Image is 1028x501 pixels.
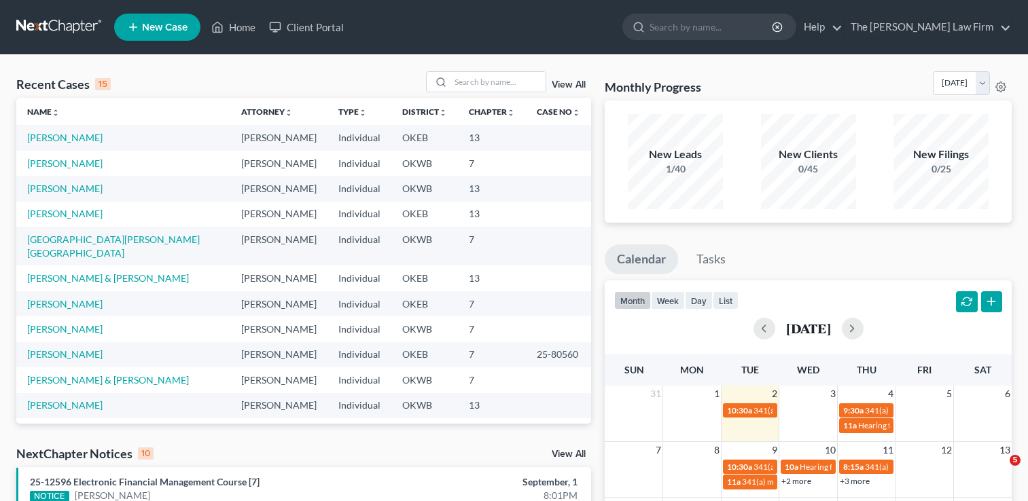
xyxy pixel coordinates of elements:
[770,442,779,458] span: 9
[230,265,327,291] td: [PERSON_NAME]
[843,462,864,472] span: 8:15a
[230,418,327,443] td: [PERSON_NAME]
[230,316,327,341] td: [PERSON_NAME]
[761,162,856,176] div: 0/45
[614,291,651,310] button: month
[391,227,458,265] td: OKWB
[893,162,989,176] div: 0/25
[391,418,458,443] td: OKWB
[230,202,327,227] td: [PERSON_NAME]
[654,442,662,458] span: 7
[327,265,391,291] td: Individual
[230,176,327,201] td: [PERSON_NAME]
[27,374,189,386] a: [PERSON_NAME] & [PERSON_NAME]
[945,386,953,402] span: 5
[391,393,458,418] td: OKWB
[469,107,515,117] a: Chapterunfold_more
[940,442,953,458] span: 12
[572,109,580,117] i: unfold_more
[605,244,678,274] a: Calendar
[230,151,327,176] td: [PERSON_NAME]
[786,321,831,335] h2: [DATE]
[458,176,526,201] td: 13
[458,393,526,418] td: 13
[327,291,391,316] td: Individual
[713,386,721,402] span: 1
[982,455,1014,487] iframe: Intercom live chat
[840,476,870,486] a: +3 more
[450,72,546,92] input: Search by name...
[458,202,526,227] td: 13
[974,364,991,375] span: Sat
[27,234,200,259] a: [GEOGRAPHIC_DATA][PERSON_NAME][GEOGRAPHIC_DATA]
[27,208,103,219] a: [PERSON_NAME]
[52,109,60,117] i: unfold_more
[797,15,843,39] a: Help
[785,462,798,472] span: 10a
[537,107,580,117] a: Case Nounfold_more
[1010,455,1021,466] span: 5
[917,364,932,375] span: Fri
[754,405,885,415] span: 341(a) meeting for [PERSON_NAME]
[95,78,111,90] div: 15
[230,291,327,316] td: [PERSON_NAME]
[781,476,811,486] a: +2 more
[359,109,367,117] i: unfold_more
[458,367,526,392] td: 7
[27,107,60,117] a: Nameunfold_more
[800,462,906,472] span: Hearing for [PERSON_NAME]
[458,291,526,316] td: 7
[761,147,856,162] div: New Clients
[458,342,526,367] td: 7
[887,386,895,402] span: 4
[893,147,989,162] div: New Filings
[327,367,391,392] td: Individual
[680,364,704,375] span: Mon
[327,393,391,418] td: Individual
[230,125,327,150] td: [PERSON_NAME]
[205,15,262,39] a: Home
[27,323,103,335] a: [PERSON_NAME]
[285,109,293,117] i: unfold_more
[241,107,293,117] a: Attorneyunfold_more
[391,125,458,150] td: OKEB
[27,348,103,360] a: [PERSON_NAME]
[327,227,391,265] td: Individual
[27,272,189,284] a: [PERSON_NAME] & [PERSON_NAME]
[727,462,752,472] span: 10:30a
[27,183,103,194] a: [PERSON_NAME]
[230,393,327,418] td: [PERSON_NAME]
[458,227,526,265] td: 7
[391,342,458,367] td: OKEB
[230,227,327,265] td: [PERSON_NAME]
[881,442,895,458] span: 11
[605,79,701,95] h3: Monthly Progress
[685,291,713,310] button: day
[823,442,837,458] span: 10
[327,342,391,367] td: Individual
[391,265,458,291] td: OKEB
[27,132,103,143] a: [PERSON_NAME]
[27,298,103,310] a: [PERSON_NAME]
[741,364,759,375] span: Tue
[16,76,111,92] div: Recent Cases
[727,477,741,487] span: 11a
[628,147,723,162] div: New Leads
[857,364,876,375] span: Thu
[327,125,391,150] td: Individual
[458,125,526,150] td: 13
[439,109,447,117] i: unfold_more
[391,176,458,201] td: OKWB
[628,162,723,176] div: 1/40
[327,176,391,201] td: Individual
[1004,386,1012,402] span: 6
[138,447,154,460] div: 10
[327,202,391,227] td: Individual
[30,476,260,487] a: 25-12596 Electronic Financial Management Course [7]
[458,418,526,443] td: 7
[404,475,578,489] div: September, 1
[391,291,458,316] td: OKEB
[458,265,526,291] td: 13
[338,107,367,117] a: Typeunfold_more
[230,342,327,367] td: [PERSON_NAME]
